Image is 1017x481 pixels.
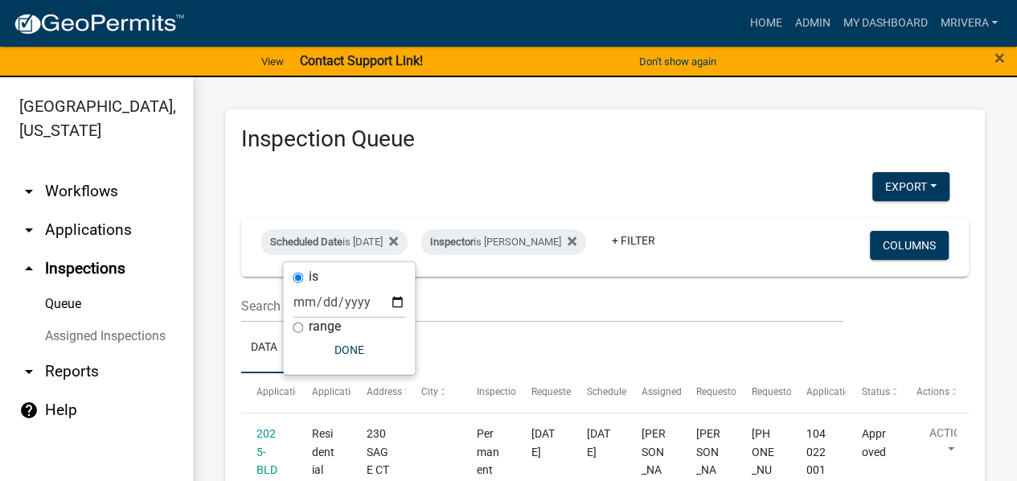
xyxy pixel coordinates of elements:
span: Requestor Name [696,386,769,397]
a: mrivera [933,8,1004,39]
i: arrow_drop_down [19,220,39,240]
button: Close [994,48,1005,68]
a: Data [241,323,287,374]
h3: Inspection Queue [241,125,969,153]
datatable-header-cell: Actions [901,373,956,412]
datatable-header-cell: City [406,373,461,412]
button: Columns [870,231,949,260]
span: Actions [917,386,949,397]
button: Export [872,172,949,201]
div: is [DATE] [260,229,408,255]
datatable-header-cell: Requestor Phone [736,373,790,412]
span: Application Description [806,386,908,397]
a: Admin [788,8,836,39]
span: Assigned Inspector [642,386,724,397]
a: My Dashboard [836,8,933,39]
span: × [994,47,1005,69]
datatable-header-cell: Application [241,373,296,412]
datatable-header-cell: Scheduled Time [571,373,625,412]
i: arrow_drop_down [19,182,39,201]
div: is [PERSON_NAME] [420,229,586,255]
i: help [19,401,39,420]
datatable-header-cell: Application Description [791,373,846,412]
span: Inspection Type [477,386,545,397]
a: View [255,48,290,75]
datatable-header-cell: Requested Date [516,373,571,412]
span: Requestor Phone [752,386,826,397]
div: [DATE] [586,425,610,462]
button: Action [917,425,982,465]
label: is [309,270,318,283]
datatable-header-cell: Status [846,373,900,412]
a: Home [743,8,788,39]
datatable-header-cell: Address [351,373,406,412]
span: Application [256,386,306,397]
span: Address [367,386,402,397]
span: Inspector [430,236,474,248]
i: arrow_drop_up [19,259,39,278]
input: Search for inspections [241,290,843,323]
button: Done [293,335,405,364]
datatable-header-cell: Inspection Type [461,373,516,412]
span: Approved [861,427,885,458]
span: Scheduled Date [270,236,342,248]
span: City [421,386,438,397]
datatable-header-cell: Application Type [296,373,351,412]
span: 230 SAGE CT [367,427,389,477]
a: + Filter [599,226,668,255]
span: Scheduled Time [586,386,655,397]
i: arrow_drop_down [19,362,39,381]
span: Application Type [312,386,385,397]
label: range [309,320,341,333]
strong: Contact Support Link! [300,53,423,68]
button: Don't show again [633,48,723,75]
span: Requested Date [531,386,599,397]
span: 08/06/2025 [531,427,555,458]
datatable-header-cell: Requestor Name [681,373,736,412]
span: Status [861,386,889,397]
datatable-header-cell: Assigned Inspector [626,373,681,412]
